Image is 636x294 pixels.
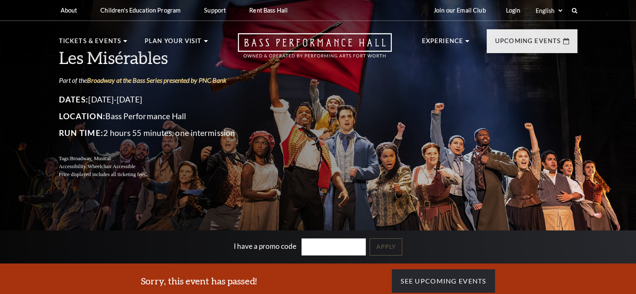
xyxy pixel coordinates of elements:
[59,171,289,179] p: Price displayed includes all ticketing fees.
[61,7,77,14] p: About
[495,36,561,51] p: Upcoming Events
[59,36,122,51] p: Tickets & Events
[204,7,226,14] p: Support
[59,93,289,106] p: [DATE]-[DATE]
[59,126,289,140] p: 2 hours 55 minutes, one intermission
[87,164,135,169] span: Wheelchair Accessible
[70,156,110,161] span: Broadway, Musical
[59,128,104,138] span: Run Time:
[100,7,181,14] p: Children's Education Program
[141,275,257,288] h3: Sorry, this event has passed!
[87,76,227,84] a: Broadway at the Bass Series presented by PNC Bank
[59,111,106,121] span: Location:
[59,155,289,163] p: Tags:
[534,7,564,15] select: Select:
[392,269,495,293] a: See Upcoming Events
[59,95,89,104] span: Dates:
[59,163,289,171] p: Accessibility:
[234,241,296,250] label: I have a promo code
[59,76,289,85] p: Part of the
[249,7,288,14] p: Rent Bass Hall
[145,36,202,51] p: Plan Your Visit
[59,110,289,123] p: Bass Performance Hall
[422,36,464,51] p: Experience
